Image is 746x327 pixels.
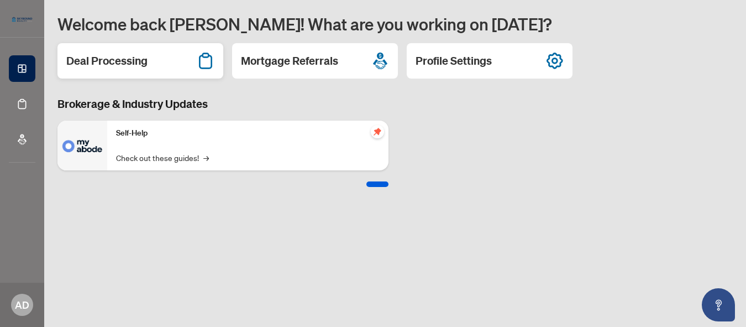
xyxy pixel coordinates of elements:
img: Self-Help [57,121,107,170]
button: Open asap [702,288,735,321]
span: → [203,152,209,164]
span: pushpin [371,125,384,138]
h2: Mortgage Referrals [241,53,338,69]
h1: Welcome back [PERSON_NAME]! What are you working on [DATE]? [57,13,733,34]
h3: Brokerage & Industry Updates [57,96,388,112]
h2: Profile Settings [416,53,492,69]
a: Check out these guides!→ [116,152,209,164]
h2: Deal Processing [66,53,148,69]
p: Self-Help [116,127,380,139]
span: AD [15,297,29,313]
img: logo [9,14,35,25]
